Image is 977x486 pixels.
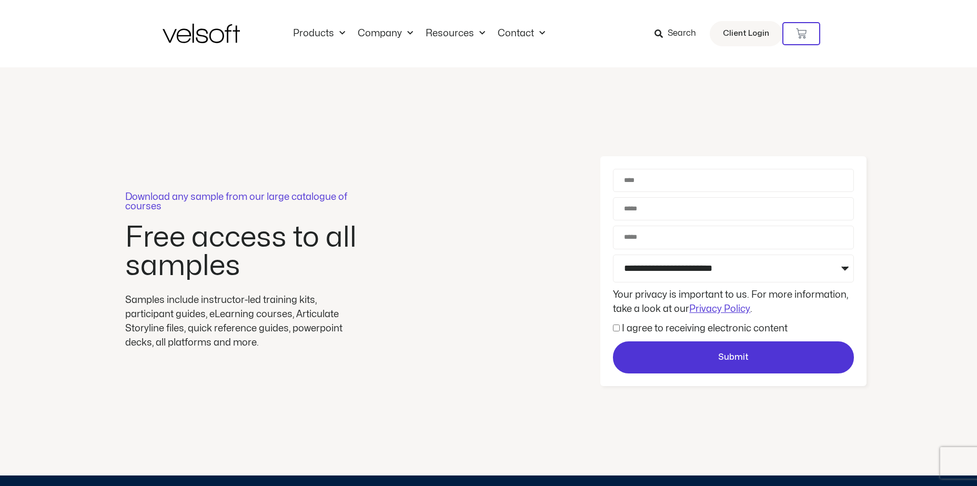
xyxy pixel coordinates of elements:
[125,293,362,350] div: Samples include instructor-led training kits, participant guides, eLearning courses, Articulate S...
[125,193,362,211] p: Download any sample from our large catalogue of courses
[723,27,769,40] span: Client Login
[351,28,419,39] a: CompanyMenu Toggle
[654,25,703,43] a: Search
[718,351,749,364] span: Submit
[689,305,750,313] a: Privacy Policy
[710,21,782,46] a: Client Login
[419,28,491,39] a: ResourcesMenu Toggle
[125,224,362,280] h2: Free access to all samples
[163,24,240,43] img: Velsoft Training Materials
[610,288,857,316] div: Your privacy is important to us. For more information, take a look at our .
[622,324,788,333] label: I agree to receiving electronic content
[287,28,351,39] a: ProductsMenu Toggle
[287,28,551,39] nav: Menu
[613,341,854,374] button: Submit
[668,27,696,40] span: Search
[491,28,551,39] a: ContactMenu Toggle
